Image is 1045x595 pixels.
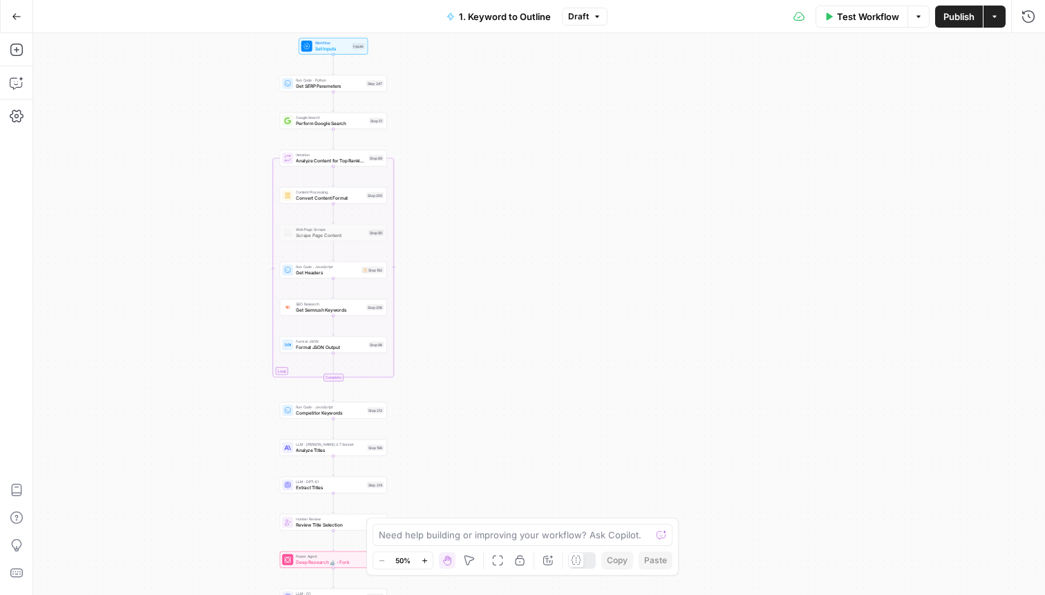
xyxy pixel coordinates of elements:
g: Edge from step_51 to step_89 [332,129,335,149]
span: Review Title Selection [296,521,364,528]
g: Edge from step_192 to step_206 [332,278,335,299]
div: Step 202 [366,519,384,525]
span: Power Agent [296,554,364,559]
img: ey5lt04xp3nqzrimtu8q5fsyor3u [284,305,291,311]
span: Human Review [296,516,364,522]
g: Edge from step_214 to step_202 [332,493,335,513]
span: 50% [395,555,411,566]
span: Paste [644,554,667,567]
g: Edge from step_89-iteration-end to step_212 [332,381,335,402]
div: Step 212 [367,407,384,413]
span: Workflow [315,40,350,46]
g: Edge from step_206 to step_96 [332,316,335,336]
span: Perform Google Search [296,120,366,126]
div: Step 51 [369,117,384,124]
div: Complete [323,374,343,381]
button: Test Workflow [816,6,907,28]
div: LLM · [PERSON_NAME] 3.7 SonnetAnalyze TitlesStep 198 [280,440,387,456]
span: Web Page Scrape [296,227,366,232]
g: Edge from step_221 to step_235 [332,568,335,588]
span: Set Inputs [315,45,350,52]
div: Format JSONFormat JSON OutputStep 96 [280,337,387,353]
button: 1. Keyword to Outline [438,6,559,28]
div: Step 192 [361,267,384,274]
div: Complete [280,374,387,381]
span: Competitor Keywords [296,409,364,416]
div: Step 214 [367,482,384,488]
div: Content ProcessingConvert Content FormatStep 250 [280,187,387,204]
span: SEO Research [296,301,364,307]
span: Convert Content Format [296,194,364,201]
g: Edge from step_250 to step_90 [332,204,335,224]
span: Get Headers [296,269,359,276]
span: Format JSON [296,339,366,344]
span: Run Code · JavaScript [296,404,364,410]
span: Get SERP Parameters [296,82,364,89]
g: Edge from step_247 to step_51 [332,92,335,112]
span: LLM · GPT-4.1 [296,479,364,484]
img: o3r9yhbrn24ooq0tey3lueqptmfj [284,192,291,199]
span: Run Code · JavaScript [296,264,359,270]
div: Run Code · JavaScriptGet HeadersStep 192 [280,262,387,278]
g: Edge from start to step_247 [332,55,335,75]
span: Scrape Page Content [296,232,366,238]
button: Copy [601,551,633,569]
div: Step 89 [368,155,384,161]
div: SEO ResearchGet Semrush KeywordsStep 206 [280,299,387,316]
button: Draft [562,8,608,26]
span: Content Processing [296,189,364,195]
span: LLM · [PERSON_NAME] 3.7 Sonnet [296,442,364,447]
span: 1. Keyword to Outline [459,10,551,23]
div: Human ReviewReview Title SelectionStep 202 [280,514,387,531]
span: Test Workflow [837,10,899,23]
div: WorkflowSet InputsInputs [280,38,387,55]
div: Google SearchPerform Google SearchStep 51 [280,113,387,129]
div: LLM · GPT-4.1Extract TitlesStep 214 [280,477,387,493]
span: Draft [568,10,589,23]
div: Power AgentDeep Research 🔬 - ForkStep 221 [280,551,387,568]
div: Step 96 [368,341,384,348]
button: Paste [639,551,672,569]
div: Step 250 [366,192,384,198]
span: Format JSON Output [296,343,366,350]
div: Step 90 [368,229,384,236]
div: Step 206 [366,304,384,310]
span: Copy [607,554,628,567]
div: Inputs [352,43,365,49]
div: Step 198 [367,444,384,451]
div: Run Code · PythonGet SERP ParametersStep 247 [280,75,387,92]
g: Edge from step_90 to step_192 [332,241,335,261]
g: Edge from step_89 to step_250 [332,167,335,187]
g: Edge from step_212 to step_198 [332,419,335,439]
span: Iteration [296,152,366,158]
div: Step 247 [366,80,384,86]
span: Analyze Titles [296,446,364,453]
span: Analyze Content for Top Ranking Pages [296,157,366,164]
span: Extract Titles [296,484,364,491]
g: Edge from step_198 to step_214 [332,456,335,476]
span: Deep Research 🔬 - Fork [296,558,364,565]
button: Publish [935,6,983,28]
div: Run Code · JavaScriptCompetitor KeywordsStep 212 [280,402,387,419]
span: Google Search [296,115,366,120]
span: Run Code · Python [296,77,364,83]
div: LoopIterationAnalyze Content for Top Ranking PagesStep 89 [280,150,387,167]
span: Publish [943,10,975,23]
g: Edge from step_202 to step_221 [332,531,335,551]
div: Web Page ScrapeScrape Page ContentStep 90 [280,225,387,241]
span: Get Semrush Keywords [296,306,364,313]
